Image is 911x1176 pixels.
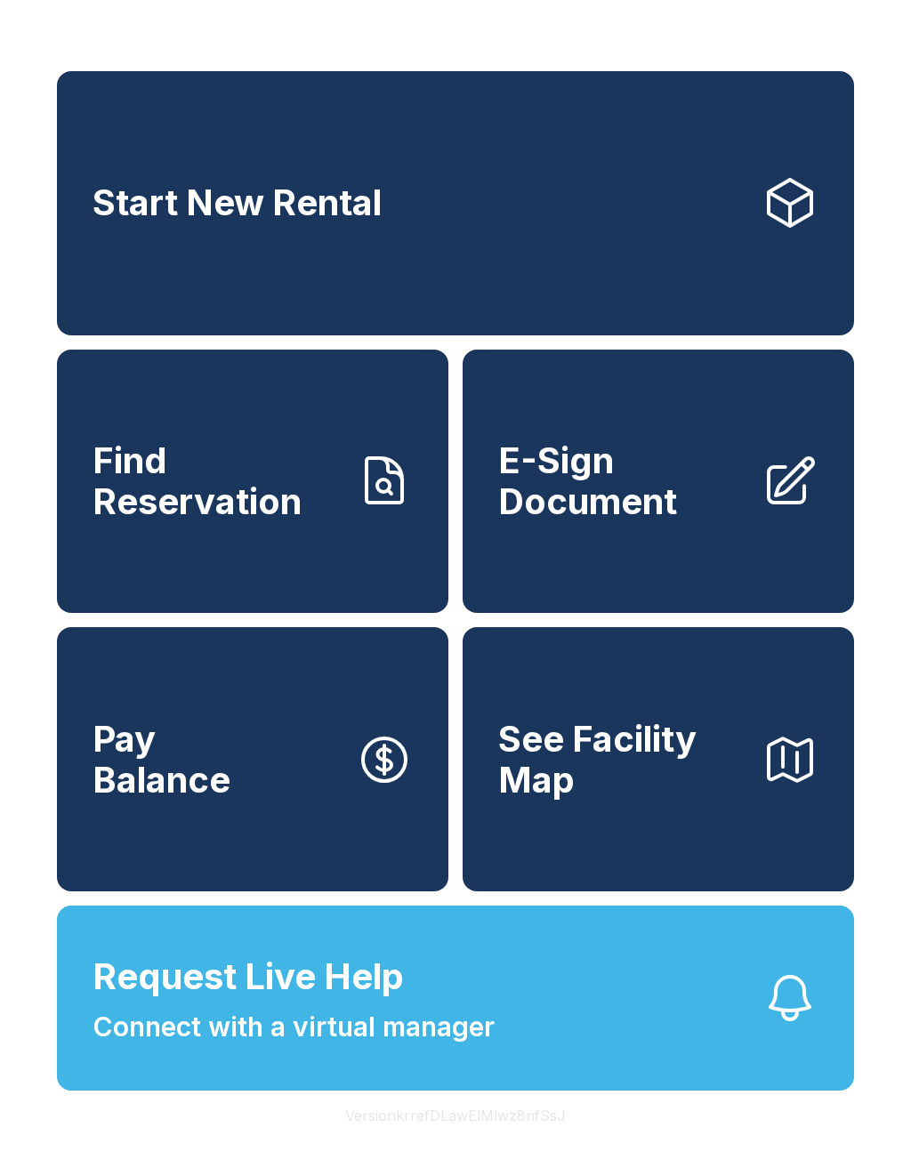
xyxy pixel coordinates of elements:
[498,719,747,800] span: See Facility Map
[463,350,854,614] a: E-Sign Document
[498,440,747,521] span: E-Sign Document
[57,71,854,335] a: Start New Rental
[93,440,342,521] span: Find Reservation
[93,950,404,1003] span: Request Live Help
[57,906,854,1091] button: Request Live HelpConnect with a virtual manager
[57,350,448,614] a: Find Reservation
[93,182,382,223] span: Start New Rental
[93,1007,495,1047] span: Connect with a virtual manager
[57,627,448,891] button: PayBalance
[463,627,854,891] button: See Facility Map
[93,719,230,800] span: Pay Balance
[331,1091,580,1140] button: VersionkrrefDLawElMlwz8nfSsJ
